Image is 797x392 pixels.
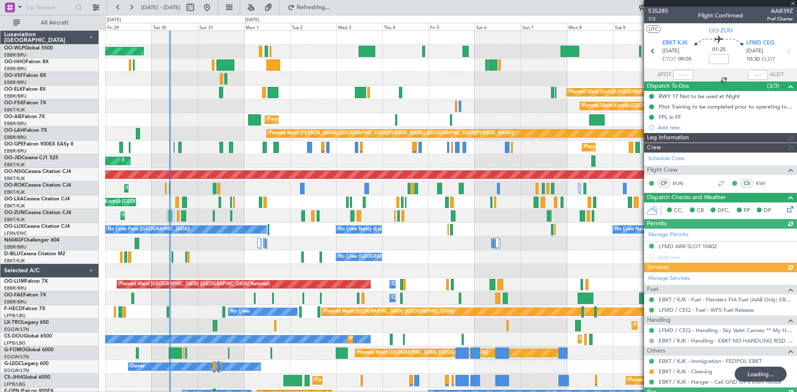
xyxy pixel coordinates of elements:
[4,230,27,237] a: LFSN/ENC
[659,93,740,100] div: RWY 17 Not to be used at NIght
[392,292,448,304] div: Owner Melsbroek Air Base
[4,244,27,250] a: EBBR/BRU
[697,207,704,215] span: CR
[269,127,514,140] div: Planned Maint [PERSON_NAME]-[GEOGRAPHIC_DATA][PERSON_NAME] ([GEOGRAPHIC_DATA][PERSON_NAME])
[4,326,29,333] a: EGGW/LTN
[4,203,25,209] a: EBKT/KJK
[4,375,22,380] span: CS-JHH
[662,39,688,47] span: EBKT KJK
[4,251,20,256] span: D-IBLU
[475,23,521,30] div: Sat 6
[4,217,25,223] a: EBKT/KJK
[357,347,488,359] div: Planned Maint [GEOGRAPHIC_DATA] ([GEOGRAPHIC_DATA])
[4,210,71,215] a: OO-ZUNCessna Citation CJ4
[647,193,726,202] span: Dispatch Checks and Weather
[762,55,775,64] span: ELDT
[73,196,170,208] div: Planned Maint Kortrijk-[GEOGRAPHIC_DATA]
[4,59,26,64] span: OO-HHO
[9,16,90,30] button: All Aircraft
[4,285,27,291] a: EBBR/BRU
[712,46,726,54] span: 01:25
[567,23,613,30] div: Mon 8
[152,23,198,30] div: Sat 30
[4,361,49,366] a: G-LEGCLegacy 600
[108,223,190,236] div: No Crew Paris ([GEOGRAPHIC_DATA])
[4,73,46,78] a: OO-VSFFalcon 8X
[580,333,711,345] div: Planned Maint [GEOGRAPHIC_DATA] ([GEOGRAPHIC_DATA])
[648,15,668,22] span: 1/2
[698,11,743,20] div: Flight Confirmed
[4,101,23,106] span: OO-FSX
[4,354,29,360] a: EGGW/LTN
[290,23,336,30] div: Tue 2
[4,224,70,229] a: OO-LUXCessna Citation CJ4
[4,52,27,58] a: EBBR/BRU
[231,306,250,318] div: No Crew
[4,155,58,160] a: OO-JIDCessna CJ1 525
[767,81,779,90] span: (3/3)
[658,124,793,131] div: Add new
[659,103,793,110] div: Pilot Training to be completed prior to operating to LFMD
[4,367,29,374] a: EGGW/LTN
[582,100,679,112] div: Planned Maint Kortrijk-[GEOGRAPHIC_DATA]
[646,25,661,33] button: UTC
[4,279,48,284] a: OO-LUMFalcon 7X
[615,223,664,236] div: No Crew Nancy (Essey)
[198,23,244,30] div: Sun 31
[244,23,290,30] div: Mon 1
[22,20,88,26] span: All Aircraft
[4,381,26,387] a: LFPB/LBG
[4,183,25,188] span: OO-ROK
[4,258,25,264] a: EBKT/KJK
[584,141,735,153] div: Planned Maint [GEOGRAPHIC_DATA] ([GEOGRAPHIC_DATA] National)
[4,169,71,174] a: OO-NSGCessna Citation CJ4
[4,128,47,133] a: OO-LAHFalcon 7X
[350,333,481,345] div: Planned Maint [GEOGRAPHIC_DATA] ([GEOGRAPHIC_DATA])
[119,278,270,291] div: Planned Maint [GEOGRAPHIC_DATA] ([GEOGRAPHIC_DATA] National)
[4,142,73,147] a: OO-GPEFalcon 900EX EASy II
[4,73,23,78] span: OO-VSF
[338,223,388,236] div: No Crew Nancy (Essey)
[107,17,121,24] div: [DATE]
[4,101,46,106] a: OO-FSXFalcon 7X
[123,210,220,222] div: Planned Maint Kortrijk-[GEOGRAPHIC_DATA]
[4,59,49,64] a: OO-HHOFalcon 8X
[4,210,25,215] span: OO-ZUN
[4,299,27,305] a: EBBR/BRU
[130,360,145,373] div: Owner
[4,175,25,182] a: EBKT/KJK
[659,113,681,121] div: FPL in FF
[4,79,27,86] a: EBBR/BRU
[657,71,671,79] span: ATOT
[4,162,25,168] a: EBKT/KJK
[4,46,25,51] span: OO-WLP
[4,224,24,229] span: OO-LUX
[709,26,733,35] span: OO-ZUN
[4,251,65,256] a: D-IBLUCessna Citation M2
[123,155,220,167] div: Planned Maint Kortrijk-[GEOGRAPHIC_DATA]
[764,207,771,215] span: DP
[744,207,750,215] span: FP
[4,114,22,119] span: OO-AIE
[4,348,54,353] a: G-FOMOGlobal 6000
[634,319,689,332] div: Planned Maint Dusseldorf
[4,46,53,51] a: OO-WLPGlobal 5500
[735,367,787,382] div: Loading...
[267,113,398,126] div: Planned Maint [GEOGRAPHIC_DATA] ([GEOGRAPHIC_DATA])
[4,107,25,113] a: EBKT/KJK
[4,87,23,92] span: OO-ELK
[746,39,775,47] span: LFMD CEQ
[4,238,24,243] span: N604GF
[662,47,679,55] span: [DATE]
[296,5,331,10] span: Refreshing...
[569,86,666,99] div: Planned Maint Kortrijk-[GEOGRAPHIC_DATA]
[767,7,793,15] span: AAB39Z
[4,293,46,298] a: OO-FAEFalcon 7X
[4,155,22,160] span: OO-JID
[718,207,730,215] span: DFC,
[674,207,683,215] span: CC,
[4,361,22,366] span: G-LEGC
[127,182,224,195] div: Planned Maint Kortrijk-[GEOGRAPHIC_DATA]
[767,15,793,22] span: Pref Charter
[4,306,22,311] span: F-HECD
